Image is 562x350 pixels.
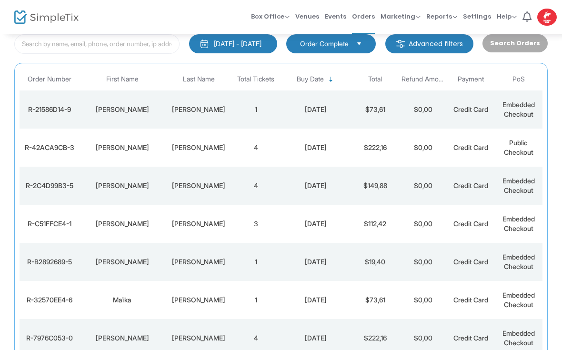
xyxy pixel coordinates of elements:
div: [DATE] - [DATE] [214,39,261,49]
div: 2025-08-19 [282,143,349,152]
button: Select [352,39,366,49]
span: Embedded Checkout [502,253,535,270]
span: Buy Date [297,75,324,83]
th: Total [351,68,399,90]
div: Marcoux [168,181,230,190]
button: [DATE] - [DATE] [189,34,277,53]
span: Credit Card [453,258,488,266]
span: Credit Card [453,105,488,113]
span: Credit Card [453,334,488,342]
td: 1 [232,281,280,319]
span: Embedded Checkout [502,329,535,347]
div: Blais [168,143,230,152]
div: 2025-08-19 [282,181,349,190]
span: Credit Card [453,220,488,228]
span: Last Name [183,75,215,83]
div: R-2C4D99B3-5 [22,181,77,190]
span: Embedded Checkout [502,177,535,194]
span: Sortable [327,76,335,83]
span: Reports [426,12,457,21]
div: 2025-08-19 [282,333,349,343]
div: Dumas [168,257,230,267]
span: Marketing [381,12,421,21]
span: Public Checkout [504,139,533,156]
input: Search by name, email, phone, order number, ip address, or last 4 digits of card [14,34,180,54]
td: $19,40 [351,243,399,281]
div: Geneviève [81,219,162,229]
td: 1 [232,90,280,129]
span: Events [325,4,346,29]
img: monthly [200,39,209,49]
div: RICHARD JONCAS [168,105,230,114]
th: Total Tickets [232,68,280,90]
div: Turcotte [168,219,230,229]
div: R-32570EE4-6 [22,295,77,305]
td: $73,61 [351,281,399,319]
div: 2025-08-19 [282,257,349,267]
td: $149,88 [351,167,399,205]
div: 2025-08-19 [282,105,349,114]
div: R-42ACA9CB-3 [22,143,77,152]
div: DYLAN [81,105,162,114]
div: Durand [168,333,230,343]
div: Clovis-Antoine [81,143,162,152]
th: Refund Amount [399,68,447,90]
div: R-21586D14-9 [22,105,77,114]
div: Sébastien [81,181,162,190]
td: $222,16 [351,129,399,167]
span: Embedded Checkout [502,215,535,232]
div: Maïka [81,295,162,305]
span: Credit Card [453,181,488,190]
td: $0,00 [399,205,447,243]
td: 4 [232,129,280,167]
td: 3 [232,205,280,243]
td: 1 [232,243,280,281]
span: Box Office [251,12,290,21]
span: First Name [106,75,139,83]
div: Annie [81,333,162,343]
span: Embedded Checkout [502,291,535,309]
td: $0,00 [399,129,447,167]
span: Order Number [28,75,71,83]
span: Credit Card [453,143,488,151]
td: 4 [232,167,280,205]
span: Credit Card [453,296,488,304]
div: R-C51FFCE4-1 [22,219,77,229]
div: Mélanie [81,257,162,267]
td: $0,00 [399,90,447,129]
td: $0,00 [399,281,447,319]
span: Payment [458,75,484,83]
div: R-7976C053-0 [22,333,77,343]
td: $112,42 [351,205,399,243]
span: Help [497,12,517,21]
span: Settings [463,4,491,29]
span: Venues [295,4,319,29]
td: $0,00 [399,243,447,281]
span: PoS [512,75,525,83]
div: 2025-08-19 [282,219,349,229]
span: Order Complete [300,39,349,49]
span: Orders [352,4,375,29]
div: R-B2892689-5 [22,257,77,267]
div: 2025-08-19 [282,295,349,305]
img: filter [396,39,405,49]
m-button: Advanced filters [385,34,473,53]
td: $73,61 [351,90,399,129]
td: $0,00 [399,167,447,205]
span: Embedded Checkout [502,100,535,118]
div: Labrie [168,295,230,305]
